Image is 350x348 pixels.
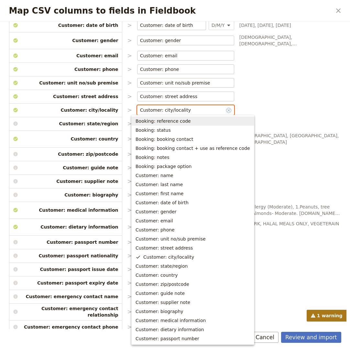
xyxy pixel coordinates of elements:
p: > [127,177,132,185]
input: ​Clear input [140,80,225,86]
input: ​Clear input [140,66,225,73]
span: Customer: email [9,52,122,59]
button: Customer: phone [132,225,254,234]
button: Booking: notes [132,153,254,162]
p: > [127,21,132,29]
input: ​Clear input [140,93,225,100]
button: Customer: passport number [132,334,254,343]
span: Booking: booking contact + use as reference code [136,145,250,152]
span: Customer: email [136,218,173,224]
p: > [127,37,132,44]
span: Customer: biography [136,308,183,315]
button: Customer: dietary information [132,325,254,334]
span: ​ [226,66,231,73]
span: Customer: last name [136,181,183,188]
span: Booking: reference code [136,118,191,124]
h2: Map CSV columns to fields in Fieldbook [9,6,332,16]
span: Customer: unit no/sub premise [9,80,122,86]
p: > [127,293,132,300]
span: Customer: state/region [136,263,188,269]
p: > [127,164,132,172]
button: Booking: status [132,126,254,135]
button: Customer: date of birth [132,198,254,207]
span: [GEOGRAPHIC_DATA], [GEOGRAPHIC_DATA], [GEOGRAPHIC_DATA] [239,132,341,145]
span: [DEMOGRAPHIC_DATA], [DEMOGRAPHIC_DATA], [DEMOGRAPHIC_DATA] [239,34,341,47]
span: Customer: gender [136,208,177,215]
span: Customer: street address [9,93,122,100]
span: Customer: dietary information [136,326,204,333]
button: Booking: reference code [132,117,254,126]
p: > [127,65,132,73]
span: Customer: date of birth [136,199,189,206]
span: Customer: passport nationality [9,253,122,259]
button: Customer: unit no/sub premise [132,234,254,243]
input: ​Clear input [140,52,225,59]
button: Booking: package option [132,162,254,171]
span: Customer: emergency contact phone [9,324,122,330]
button: Customer: country [132,271,254,280]
span: Customer: emergency contact relationship [9,305,122,318]
button: Cancel [251,332,279,343]
span: Customer: phone [136,227,175,233]
button: Customer: last name [132,180,254,189]
button: Customer: gender [132,207,254,216]
span: Customer: supplier note [9,178,122,185]
p: > [127,191,132,199]
button: Review and import [281,332,341,343]
span: Customer: state/region [9,120,122,127]
span: Customer: guide note [136,290,185,297]
span: [DATE], [DATE], [DATE] [239,22,341,28]
span: Customer: city/locality [143,254,194,260]
button: Customer: zip/postcode [132,280,254,289]
button: Booking: booking contact [132,135,254,144]
span: Customer: supplier note [136,299,190,306]
span: Customer: medical information [136,317,206,324]
span: 1 warning [307,310,346,321]
p: > [127,106,132,114]
button: Customer: street address [132,243,254,253]
span: Customer: dietary information [9,224,122,230]
input: ​Clear input [140,22,197,28]
button: Close dialog [333,5,344,16]
p: > [127,135,132,143]
p: > [127,238,132,246]
p: > [127,323,132,331]
span: Customer: emergency contact name [9,293,122,300]
button: Customer: state/region [132,262,254,271]
button: Customer: email [132,216,254,225]
p: > [127,223,132,231]
span: Customer: passport issue date [9,266,122,273]
p: > [127,52,132,60]
span: Customer: first name [136,190,183,197]
span: Customer: phone [9,66,122,73]
p: > [127,93,132,100]
span: ​ [226,37,231,44]
p: > [127,308,132,316]
span: Booking: notes [136,154,170,161]
span: ​ [198,22,203,28]
button: Booking: booking contact + use as reference code [132,144,254,153]
input: ​Clear input [140,107,225,113]
button: Clear input [226,108,231,113]
span: Customer: country [9,136,122,142]
p: > [127,279,132,287]
span: Customer: zip/postcode [9,151,122,157]
span: ​ [226,80,231,86]
span: Customer: biography [9,192,122,198]
span: ​ [226,93,231,100]
span: Customer: passport number [136,335,199,342]
p: > [127,79,132,87]
p: > [127,265,132,273]
span: Booking: status [136,127,171,133]
button: Customer: guide note [132,289,254,298]
button: Customer: first name [132,189,254,198]
span: dust allergy (Moderate), 1.Peanuts, tree nuts, Almonds- Moderate. [DOMAIN_NAME] coloring- Mild re... [239,204,341,217]
span: Customer: name [136,172,173,179]
span: Booking: booking contact [136,136,193,142]
span: Customer: passport number [9,239,122,245]
button: Customer: name [132,171,254,180]
p: > [127,252,132,260]
span: Customer: medical information [9,207,122,213]
span: Customer: guide note [9,164,122,171]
